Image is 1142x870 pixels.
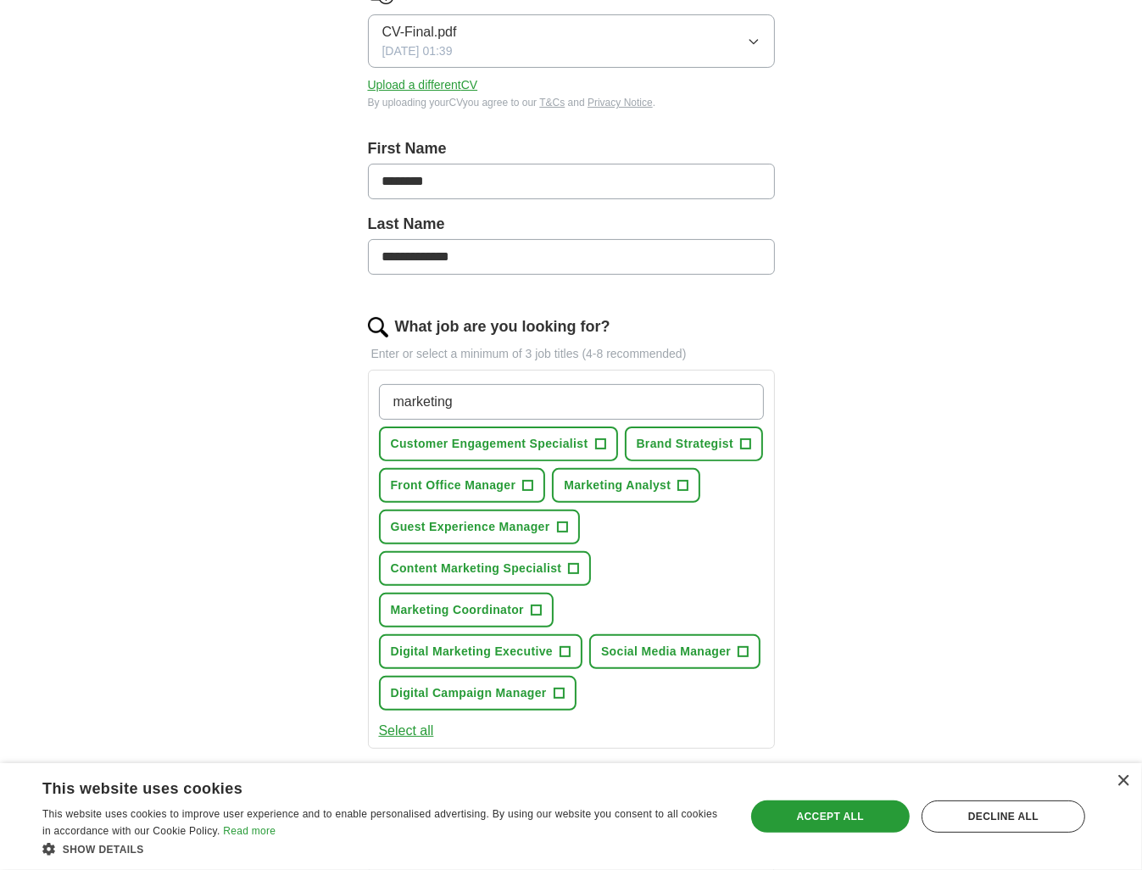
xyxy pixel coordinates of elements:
div: Close [1117,775,1129,788]
span: Marketing Analyst [564,477,671,494]
span: Content Marketing Specialist [391,560,562,577]
input: Type a job title and press enter [379,384,764,420]
span: Digital Marketing Executive [391,643,554,661]
label: What job are you looking for? [395,315,610,338]
button: Brand Strategist [625,427,764,461]
span: Guest Experience Manager [391,518,550,536]
span: This website uses cookies to improve user experience and to enable personalised advertising. By u... [42,808,717,837]
label: Last Name [368,213,775,236]
div: By uploading your CV you agree to our and . [368,95,775,110]
div: Show details [42,840,724,857]
button: Digital Marketing Executive [379,634,583,669]
button: Social Media Manager [589,634,760,669]
span: Digital Campaign Manager [391,684,547,702]
a: Read more, opens a new window [223,825,276,837]
a: T&Cs [539,97,565,109]
button: Digital Campaign Manager [379,676,577,711]
button: Guest Experience Manager [379,510,580,544]
div: Accept all [751,800,910,833]
span: CV-Final.pdf [382,22,457,42]
button: Marketing Coordinator [379,593,554,627]
button: Select all [379,721,434,741]
span: Social Media Manager [601,643,731,661]
span: Marketing Coordinator [391,601,524,619]
button: Content Marketing Specialist [379,551,592,586]
p: Enter or select a minimum of 3 job titles (4-8 recommended) [368,345,775,363]
span: [DATE] 01:39 [382,42,453,60]
button: CV-Final.pdf[DATE] 01:39 [368,14,775,68]
div: Decline all [922,800,1085,833]
button: Upload a differentCV [368,76,478,94]
div: This website uses cookies [42,773,682,799]
span: Customer Engagement Specialist [391,435,588,453]
button: Customer Engagement Specialist [379,427,618,461]
span: Brand Strategist [637,435,734,453]
label: First Name [368,137,775,160]
img: search.png [368,317,388,337]
button: Front Office Manager [379,468,546,503]
button: Marketing Analyst [552,468,700,503]
span: Show details [63,844,144,856]
a: Privacy Notice [588,97,653,109]
span: Front Office Manager [391,477,516,494]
